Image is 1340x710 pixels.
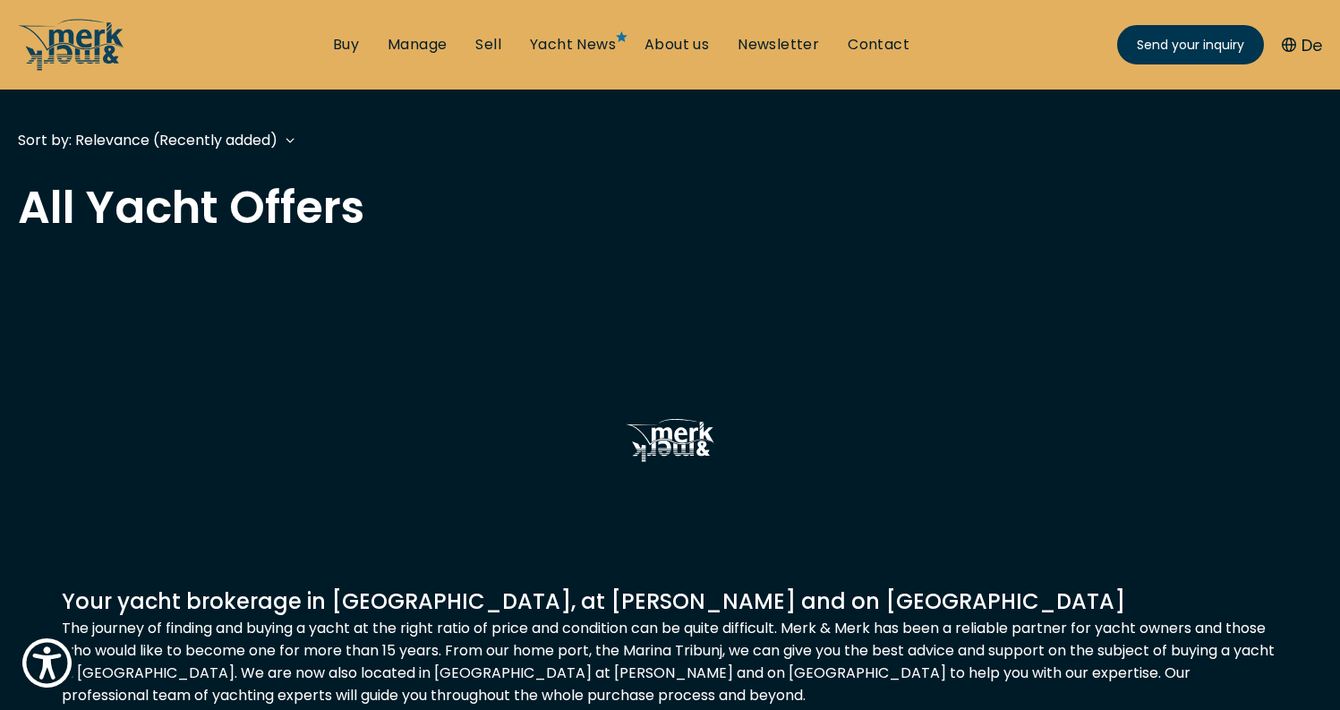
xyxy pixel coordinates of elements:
a: Manage [388,35,447,55]
button: Show Accessibility Preferences [18,634,76,692]
a: Contact [848,35,909,55]
a: Sell [475,35,501,55]
h2: All Yacht Offers [18,185,1322,230]
div: Sort by: Relevance (Recently added) [18,129,277,151]
button: De [1282,33,1322,57]
a: About us [644,35,709,55]
span: Send your inquiry [1137,36,1244,55]
h4: Your yacht brokerage in [GEOGRAPHIC_DATA], at [PERSON_NAME] and on [GEOGRAPHIC_DATA] [62,586,1279,617]
a: Buy [333,35,359,55]
a: Send your inquiry [1117,25,1264,64]
a: Yacht News [530,35,616,55]
a: Newsletter [738,35,819,55]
